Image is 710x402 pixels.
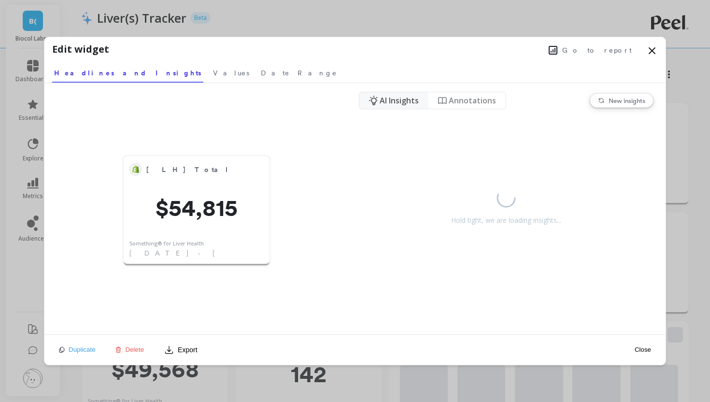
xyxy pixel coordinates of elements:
[129,240,204,248] div: Something® for Liver Health
[451,215,561,225] div: Hold tight, we are loading insights...
[126,346,144,353] span: Delete
[146,163,233,176] span: [LH] Total Sales
[213,68,249,78] span: Values
[132,165,140,173] img: api.shopify.svg
[546,44,635,57] button: Go to report
[112,345,147,354] button: Delete
[59,347,65,353] img: duplicate icon
[56,345,99,354] button: Duplicate
[449,95,496,106] span: Annotations
[609,97,645,104] span: New insights
[261,68,337,78] span: Date Range
[632,345,654,354] button: Close
[52,60,658,83] nav: Tabs
[146,165,271,175] span: [LH] Total Sales
[52,42,109,57] h1: Edit widget
[129,248,273,258] span: [DATE] - [DATE]
[124,196,270,219] span: $54,815
[54,68,201,78] span: Headlines and Insights
[380,95,419,106] span: AI Insights
[590,93,653,108] button: New insights
[562,45,632,55] span: Go to report
[160,342,201,358] button: Export
[69,346,96,353] span: Duplicate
